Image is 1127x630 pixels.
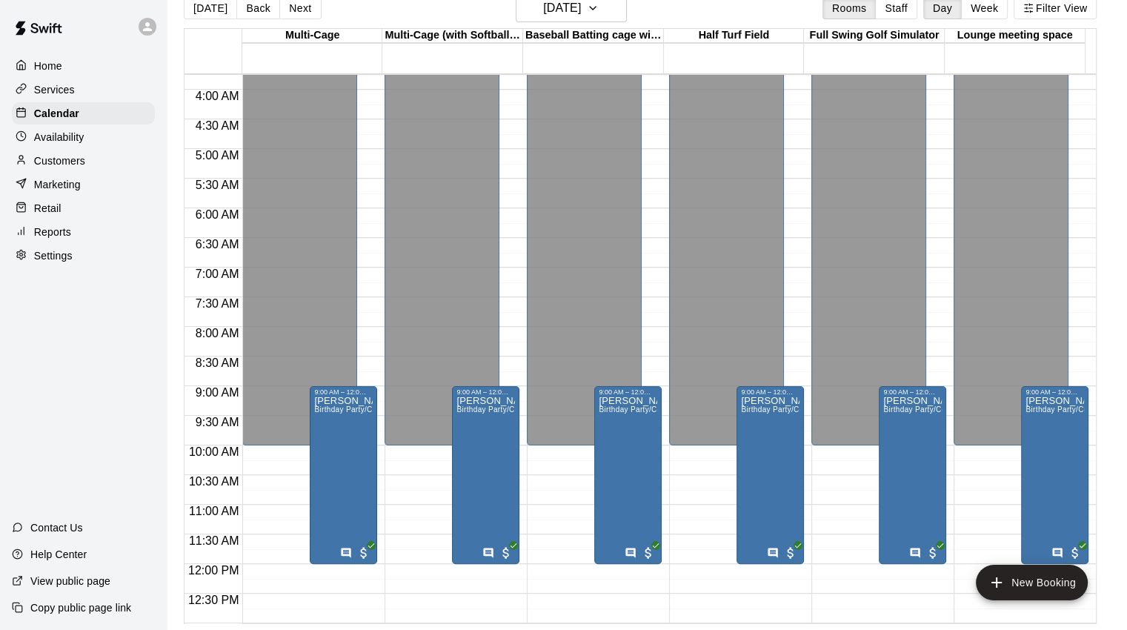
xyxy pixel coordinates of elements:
[192,238,243,251] span: 6:30 AM
[34,82,75,97] p: Services
[12,79,155,101] a: Services
[34,59,62,73] p: Home
[30,547,87,562] p: Help Center
[192,179,243,191] span: 5:30 AM
[804,29,945,43] div: Full Swing Golf Simulator
[314,388,373,396] div: 9:00 AM – 12:00 PM
[34,153,85,168] p: Customers
[34,248,73,263] p: Settings
[599,388,657,396] div: 9:00 AM – 12:00 PM
[34,130,84,145] p: Availability
[945,29,1086,43] div: Lounge meeting space
[192,416,243,428] span: 9:30 AM
[909,547,921,559] svg: Has notes
[192,268,243,280] span: 7:00 AM
[34,177,81,192] p: Marketing
[482,547,494,559] svg: Has notes
[34,225,71,239] p: Reports
[767,547,779,559] svg: Has notes
[883,405,1061,414] span: Birthday Party/Corporate Event Rental (3 HOURS)
[641,546,656,560] span: All customers have paid
[192,357,243,369] span: 8:30 AM
[456,388,515,396] div: 9:00 AM – 12:00 PM
[1021,386,1088,564] div: 9:00 AM – 12:00 PM: Ashley Barber Birthday Party
[382,29,523,43] div: Multi-Cage (with Softball Machine)
[664,29,805,43] div: Half Turf Field
[741,388,799,396] div: 9:00 AM – 12:00 PM
[185,475,243,488] span: 10:30 AM
[192,297,243,310] span: 7:30 AM
[1051,547,1063,559] svg: Has notes
[12,55,155,77] a: Home
[456,405,634,414] span: Birthday Party/Corporate Event Rental (3 HOURS)
[12,221,155,243] a: Reports
[34,106,79,121] p: Calendar
[12,173,155,196] a: Marketing
[184,594,242,606] span: 12:30 PM
[976,565,1088,600] button: add
[599,405,777,414] span: Birthday Party/Corporate Event Rental (3 HOURS)
[499,546,513,560] span: All customers have paid
[883,388,942,396] div: 9:00 AM – 12:00 PM
[1025,388,1084,396] div: 9:00 AM – 12:00 PM
[1068,546,1083,560] span: All customers have paid
[356,546,371,560] span: All customers have paid
[184,564,242,577] span: 12:00 PM
[310,386,377,564] div: 9:00 AM – 12:00 PM: Ashley Barber Birthday Party
[12,197,155,219] a: Retail
[314,405,492,414] span: Birthday Party/Corporate Event Rental (3 HOURS)
[185,534,243,547] span: 11:30 AM
[625,547,636,559] svg: Has notes
[879,386,946,564] div: 9:00 AM – 12:00 PM: Ashley Barber Birthday Party
[523,29,664,43] div: Baseball Batting cage with HITRAX
[192,327,243,339] span: 8:00 AM
[30,574,110,588] p: View public page
[185,445,243,458] span: 10:00 AM
[192,149,243,162] span: 5:00 AM
[30,520,83,535] p: Contact Us
[192,208,243,221] span: 6:00 AM
[783,546,798,560] span: All customers have paid
[340,547,352,559] svg: Has notes
[12,245,155,267] a: Settings
[12,126,155,148] a: Availability
[30,600,131,615] p: Copy public page link
[741,405,919,414] span: Birthday Party/Corporate Event Rental (3 HOURS)
[452,386,519,564] div: 9:00 AM – 12:00 PM: Ashley Barber Birthday Party
[925,546,940,560] span: All customers have paid
[594,386,662,564] div: 9:00 AM – 12:00 PM: Ashley Barber Birthday Party
[192,386,243,399] span: 9:00 AM
[242,29,383,43] div: Multi-Cage
[12,102,155,125] a: Calendar
[34,201,61,216] p: Retail
[737,386,804,564] div: 9:00 AM – 12:00 PM: Ashley Barber Birthday Party
[12,150,155,172] a: Customers
[192,90,243,102] span: 4:00 AM
[185,505,243,517] span: 11:00 AM
[192,119,243,132] span: 4:30 AM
